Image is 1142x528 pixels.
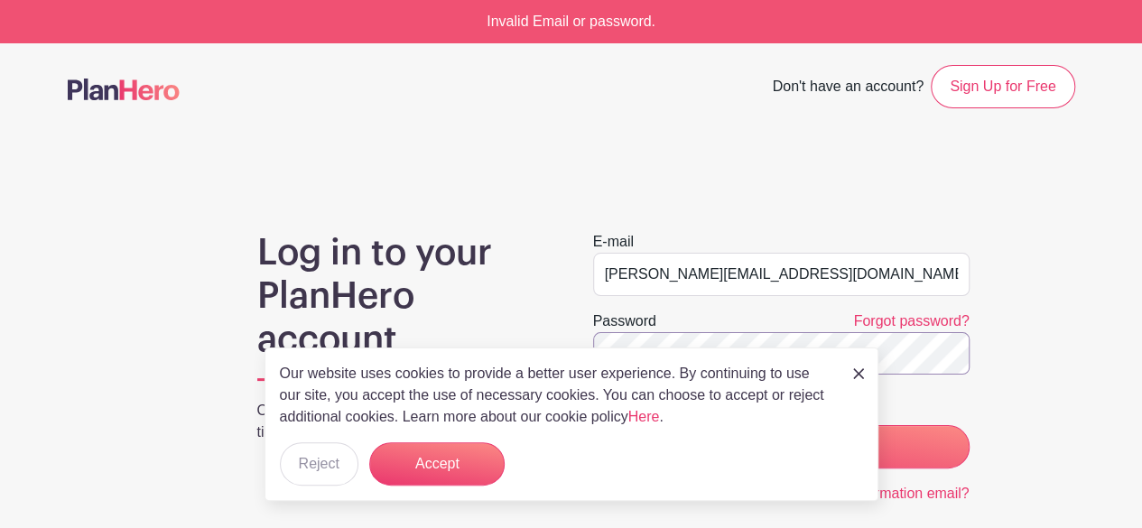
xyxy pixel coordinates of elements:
[369,442,505,486] button: Accept
[593,310,656,332] label: Password
[257,400,550,443] p: Organize your group. Save yourself some time.
[772,69,924,108] span: Don't have an account?
[853,368,864,379] img: close_button-5f87c8562297e5c2d7936805f587ecaba9071eb48480494691a3f1689db116b3.svg
[280,442,358,486] button: Reject
[628,409,660,424] a: Here
[593,253,970,296] input: e.g. julie@eventco.com
[257,231,550,361] h1: Log in to your PlanHero account
[280,363,834,428] p: Our website uses cookies to provide a better user experience. By continuing to use our site, you ...
[853,313,969,329] a: Forgot password?
[68,79,180,100] img: logo-507f7623f17ff9eddc593b1ce0a138ce2505c220e1c5a4e2b4648c50719b7d32.svg
[593,231,634,253] label: E-mail
[931,65,1074,108] a: Sign Up for Free
[753,486,970,501] a: Didn't receive confirmation email?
